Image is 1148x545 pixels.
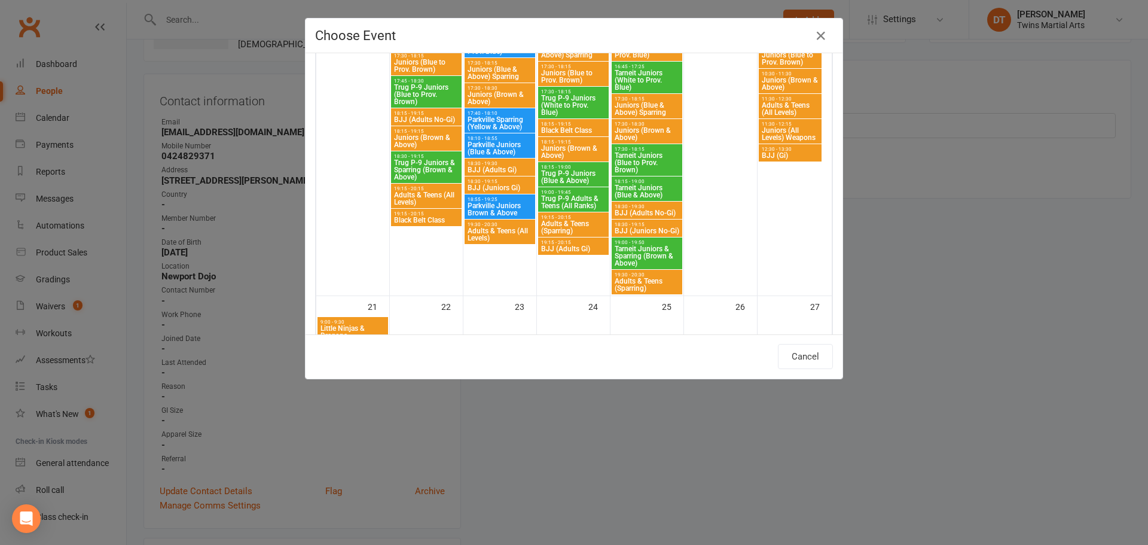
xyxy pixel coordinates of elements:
[614,240,680,245] span: 19:00 - 19:50
[441,296,463,316] div: 22
[515,296,536,316] div: 23
[467,141,533,156] span: Parkville Juniors (Blue & Above)
[393,186,459,191] span: 19:15 - 20:15
[761,127,819,141] span: Juniors (All Levels) Weapons
[467,116,533,130] span: Parkville Sparring (Yellow & Above)
[541,95,606,116] span: Trug P-9 Juniors (White to Prov. Blue)
[467,86,533,91] span: 17:30 - 18:30
[12,504,41,533] div: Open Intercom Messenger
[467,91,533,105] span: Juniors (Brown & Above)
[393,211,459,217] span: 19:15 - 20:15
[588,296,610,316] div: 24
[467,111,533,116] span: 17:40 - 18:10
[761,71,819,77] span: 10:30 - 11:30
[393,191,459,206] span: Adults & Teens (All Levels)
[541,170,606,184] span: Trug P-9 Juniors (Blue & Above)
[320,325,386,339] span: Little Ninjas & Dragons
[541,89,606,95] span: 17:30 - 18:15
[467,60,533,66] span: 17:30 - 18:15
[761,152,819,159] span: BJJ (Gi)
[614,245,680,267] span: Tarneit Juniors & Sparring (Brown & Above)
[467,184,533,191] span: BJJ (Juniors Gi)
[614,204,680,209] span: 18:30 - 19:30
[614,102,680,116] span: Juniors (Blue & Above) Sparring
[467,227,533,242] span: Adults & Teens (All Levels)
[320,319,386,325] span: 9:00 - 9:30
[467,66,533,80] span: Juniors (Blue & Above) Sparring
[393,53,459,59] span: 17:30 - 18:15
[315,28,833,43] h4: Choose Event
[467,161,533,166] span: 18:30 - 19:30
[541,215,606,220] span: 19:15 - 20:15
[467,166,533,173] span: BJJ (Adults Gi)
[761,121,819,127] span: 11:30 - 12:15
[467,34,533,55] span: Parkville Dragons & Juniors (White to Prov. Blue)
[541,190,606,195] span: 19:00 - 19:45
[761,77,819,91] span: Juniors (Brown & Above)
[393,134,459,148] span: Juniors (Brown & Above)
[761,102,819,116] span: Adults & Teens (All Levels)
[541,44,606,59] span: Juniors (Blue & Above) Sparring
[735,296,757,316] div: 26
[393,116,459,123] span: BJJ (Adults No-Gi)
[541,245,606,252] span: BJJ (Adults Gi)
[368,296,389,316] div: 21
[614,278,680,292] span: Adults & Teens (Sparring)
[811,26,831,45] button: Close
[393,129,459,134] span: 18:15 - 19:15
[614,44,680,59] span: Juniors (White to Prov. Blue)
[393,111,459,116] span: 18:15 - 19:15
[541,240,606,245] span: 19:15 - 20:15
[761,51,819,66] span: Juniors (Blue to Prov. Brown)
[393,154,459,159] span: 18:30 - 19:15
[614,209,680,217] span: BJJ (Adults No-Gi)
[662,296,683,316] div: 25
[614,272,680,278] span: 19:30 - 20:30
[541,139,606,145] span: 18:15 - 19:15
[614,64,680,69] span: 16:45 - 17:25
[541,64,606,69] span: 17:30 - 18:15
[614,96,680,102] span: 17:30 - 18:15
[467,202,533,217] span: Parkville Juniors Brown & Above
[541,69,606,84] span: Juniors (Blue to Prov. Brown)
[614,184,680,199] span: Tarneit Juniors (Blue & Above)
[614,69,680,91] span: Tarneit Juniors (White to Prov. Blue)
[467,222,533,227] span: 19:30 - 20:30
[541,220,606,235] span: Adults & Teens (Sparring)
[393,159,459,181] span: Trug P-9 Juniors & Sparring (Brown & Above)
[614,147,680,152] span: 17:30 - 18:15
[467,179,533,184] span: 18:30 - 19:15
[393,84,459,105] span: Trug P-9 Juniors (Blue to Prov. Brown)
[778,344,833,369] button: Cancel
[541,165,606,170] span: 18:15 - 19:00
[467,197,533,202] span: 18:55 - 19:25
[810,296,832,316] div: 27
[761,96,819,102] span: 11:30 - 12:30
[614,227,680,235] span: BJJ (Juniors No-Gi)
[541,145,606,159] span: Juniors (Brown & Above)
[614,222,680,227] span: 18:30 - 19:15
[541,121,606,127] span: 18:15 - 19:15
[614,127,680,141] span: Juniors (Brown & Above)
[393,59,459,73] span: Juniors (Blue to Prov. Brown)
[541,195,606,209] span: Trug P-9 Adults & Teens (All Ranks)
[467,136,533,141] span: 18:10 - 18:55
[614,121,680,127] span: 17:30 - 18:30
[614,179,680,184] span: 18:15 - 19:00
[761,147,819,152] span: 12:30 - 13:30
[541,127,606,134] span: Black Belt Class
[614,152,680,173] span: Tarneit Juniors (Blue to Prov. Brown)
[393,78,459,84] span: 17:45 - 18:30
[393,217,459,224] span: Black Belt Class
